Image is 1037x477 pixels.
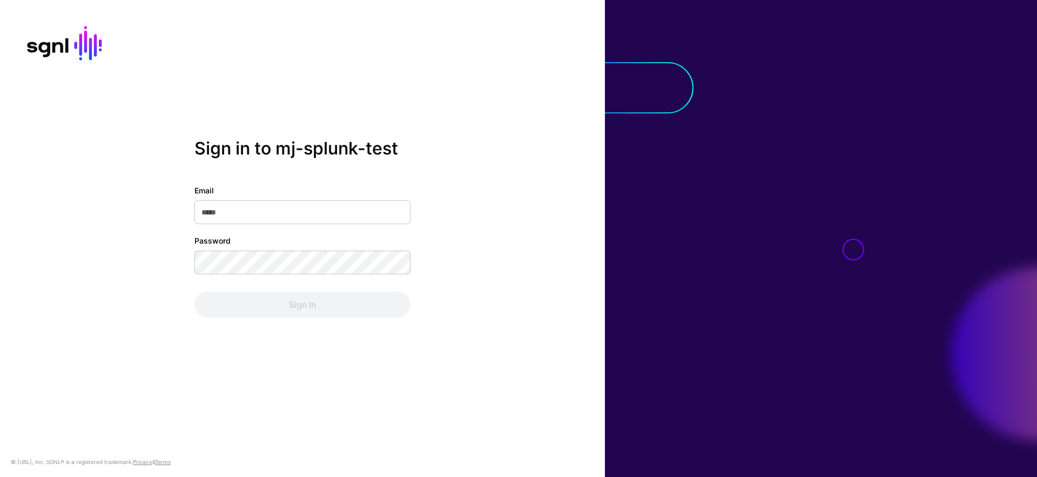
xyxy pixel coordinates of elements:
[194,138,410,158] h2: Sign in to mj-splunk-test
[194,185,214,196] label: Email
[133,459,152,465] a: Privacy
[11,458,171,466] div: © [URL], Inc. SGNL® is a registered trademark. &
[155,459,171,465] a: Terms
[194,235,231,246] label: Password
